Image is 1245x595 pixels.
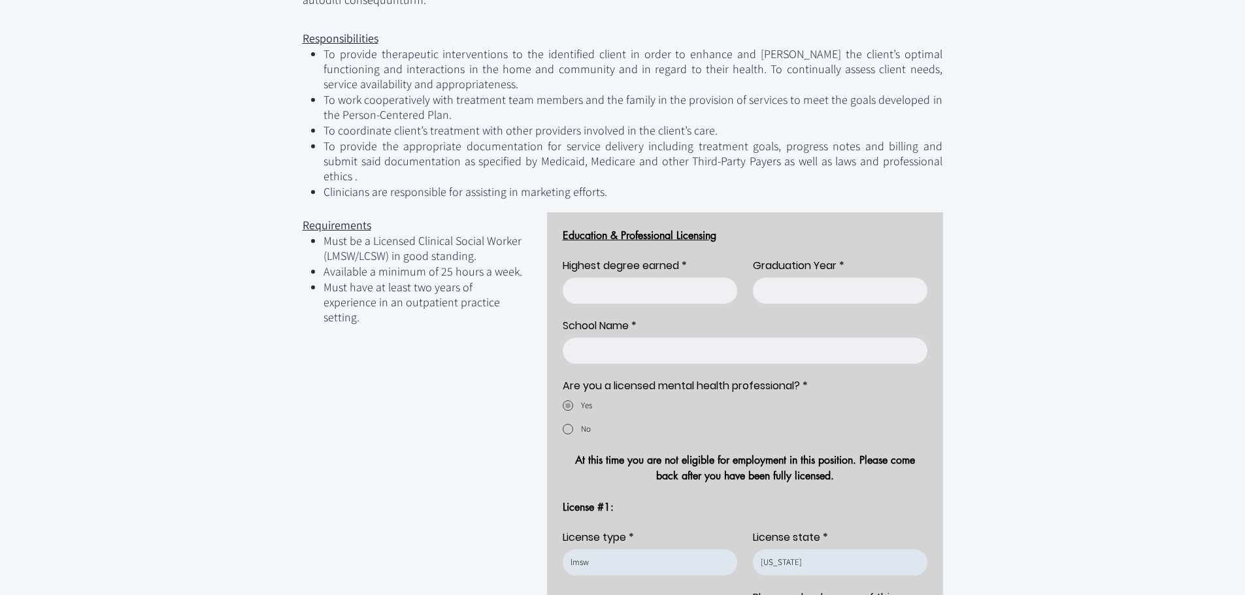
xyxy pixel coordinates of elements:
span: At this time you are not eligible for employment in this position. Please come back after you hav... [575,453,918,483]
div: Yes [581,398,592,413]
label: License state [753,531,828,544]
input: License state [753,549,920,575]
span: Education & Professional Licensing [563,229,716,242]
span: To provide therapeutic interventions to the identified client in order to enhance and [PERSON_NAM... [324,46,942,91]
span: Requirements [303,217,371,233]
input: Graduation Year [753,278,920,304]
div: Are you a licensed mental health professional? [563,379,808,393]
label: Graduation Year [753,259,844,272]
span: To work cooperatively with treatment team members and the family in the provision of services to ... [324,92,942,122]
div: No [581,421,591,437]
span: Available a minimum of 25 hours a week. [324,264,522,279]
label: License type [563,531,634,544]
span: License #1: [563,500,614,514]
label: Highest degree earned [563,259,687,272]
span: Clinicians are responsible for assisting in marketing efforts. [324,184,607,199]
span: To provide the appropriate documentation for service delivery including treatment goals, progress... [324,138,942,184]
input: License type [563,549,729,575]
span: Must have at least two years of experience in an outpatient practice setting. [324,280,500,325]
input: Highest degree earned [563,278,729,304]
label: School Name [563,319,637,332]
span: Must be a Licensed Clinical Social Worker (LMSW/LCSW) in good standing. [324,233,522,263]
input: School Name [563,338,920,364]
span: Responsibilities [303,31,378,46]
span: To coordinate client’s treatment with other providers involved in the client’s care. [324,123,718,138]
